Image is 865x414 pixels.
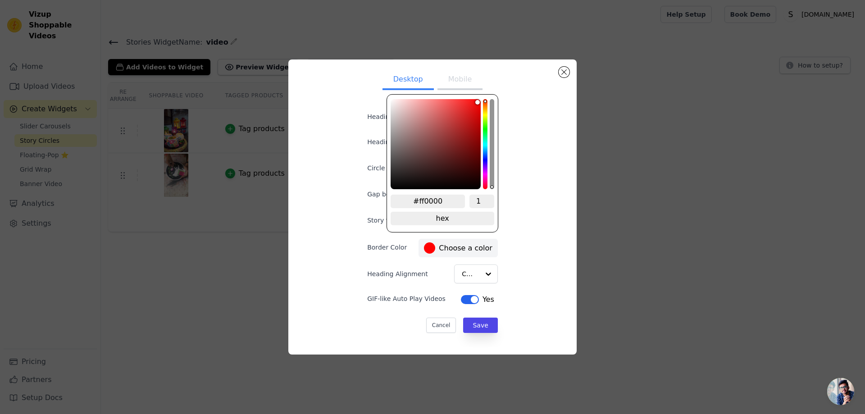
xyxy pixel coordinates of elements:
input: hex color [391,195,465,208]
button: Cancel [426,318,456,333]
button: Close modal [559,67,569,77]
label: GIF-like Auto Play Videos [367,294,446,303]
div: saturation channel [392,100,480,105]
div: color picker [387,94,498,232]
div: alpha channel [490,99,494,189]
div: brightness channel [475,100,480,188]
button: Save [463,318,497,333]
label: Circle Size (in px) [367,164,422,173]
span: Yes [483,294,494,305]
label: Choose a color [424,242,492,254]
button: Desktop [382,70,434,90]
label: Heading font size (in px) [367,137,445,146]
label: Heading [367,112,411,121]
input: alpha channel [469,195,494,208]
a: Open chat [827,378,854,405]
label: Border Color [367,243,407,252]
button: Mobile [437,70,483,90]
div: hue channel [483,99,487,189]
label: Story title font size (in px) [367,216,449,225]
label: Heading Alignment [367,269,429,278]
label: Gap between circles(in px) [367,190,452,199]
